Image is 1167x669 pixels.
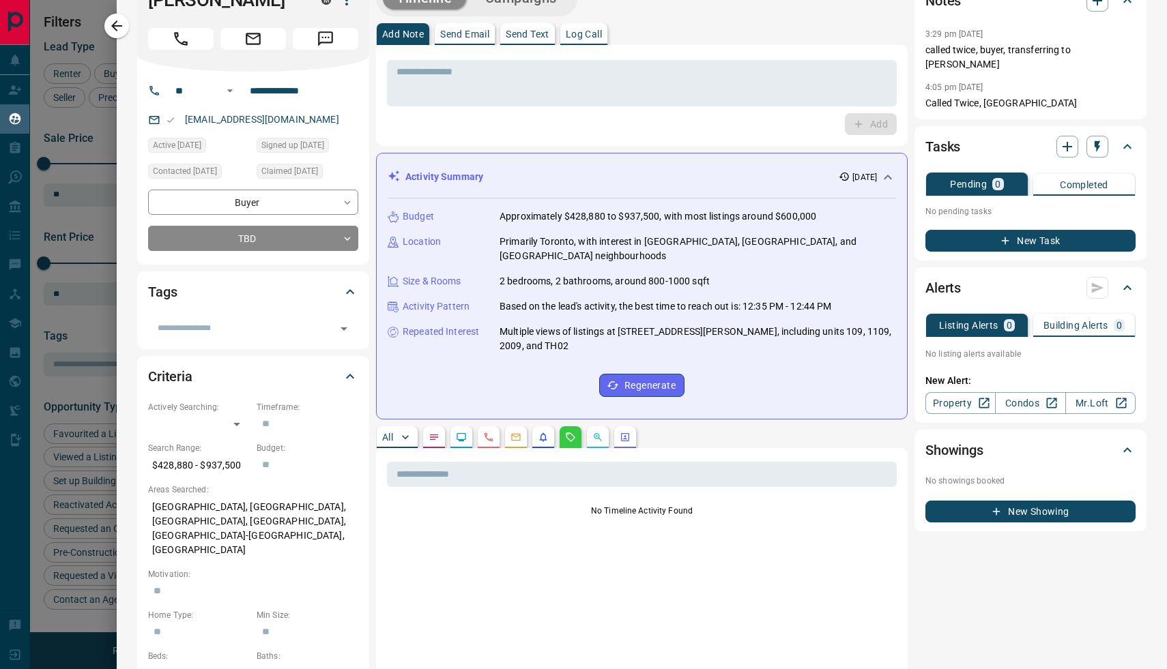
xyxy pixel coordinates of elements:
a: Mr.Loft [1065,392,1136,414]
p: Add Note [382,29,424,39]
div: Showings [925,434,1136,466]
p: No pending tasks [925,201,1136,222]
div: Alerts [925,271,1136,304]
svg: Lead Browsing Activity [456,432,467,443]
p: Size & Rooms [403,274,461,288]
p: 2 bedrooms, 2 bathrooms, around 800-1000 sqft [500,274,710,288]
p: Called Twice, [GEOGRAPHIC_DATA] [925,96,1136,110]
span: Contacted [DATE] [153,164,217,178]
div: TBD [148,226,358,251]
p: No listing alerts available [925,348,1136,360]
div: Tags [148,276,358,308]
h2: Alerts [925,277,961,299]
div: Sat Sep 13 2025 [257,164,358,183]
p: New Alert: [925,374,1136,388]
p: Activity Summary [405,170,483,184]
p: Actively Searching: [148,401,250,413]
p: 4:05 pm [DATE] [925,83,983,92]
p: Search Range: [148,442,250,454]
p: Approximately $428,880 to $937,500, with most listings around $600,000 [500,209,816,224]
button: Open [222,83,238,99]
p: Building Alerts [1043,321,1108,330]
svg: Emails [510,432,521,443]
p: Motivation: [148,568,358,580]
p: Beds: [148,650,250,662]
div: Buyer [148,190,358,215]
p: Multiple views of listings at [STREET_ADDRESS][PERSON_NAME], including units 109, 1109, 2009, and... [500,325,896,353]
p: Timeframe: [257,401,358,413]
span: Message [293,28,358,50]
p: Home Type: [148,609,250,621]
div: Activity Summary[DATE] [388,164,896,190]
button: Open [334,319,354,338]
svg: Agent Actions [620,432,631,443]
p: Based on the lead's activity, the best time to reach out is: 12:35 PM - 12:44 PM [500,299,832,314]
h2: Tasks [925,136,960,158]
p: No showings booked [925,475,1136,487]
svg: Opportunities [592,432,603,443]
p: [GEOGRAPHIC_DATA], [GEOGRAPHIC_DATA], [GEOGRAPHIC_DATA], [GEOGRAPHIC_DATA], [GEOGRAPHIC_DATA]-[GE... [148,496,358,561]
p: Location [403,235,441,249]
div: Thu Sep 11 2025 [148,164,250,183]
p: Min Size: [257,609,358,621]
p: 0 [995,179,1000,189]
p: Listing Alerts [939,321,998,330]
p: Send Email [440,29,489,39]
a: Condos [995,392,1065,414]
p: 0 [1116,321,1122,330]
svg: Email Valid [166,115,175,125]
h2: Tags [148,281,177,303]
svg: Notes [429,432,440,443]
div: Thu Sep 11 2025 [148,138,250,157]
p: 3:29 pm [DATE] [925,29,983,39]
p: Completed [1060,180,1108,190]
svg: Requests [565,432,576,443]
a: [EMAIL_ADDRESS][DOMAIN_NAME] [185,114,339,125]
span: Call [148,28,214,50]
p: 0 [1007,321,1012,330]
button: New Showing [925,501,1136,522]
svg: Listing Alerts [538,432,549,443]
p: $428,880 - $937,500 [148,454,250,477]
div: Criteria [148,360,358,393]
p: Areas Searched: [148,484,358,496]
p: Log Call [566,29,602,39]
div: Thu Sep 11 2025 [257,138,358,157]
h2: Showings [925,439,983,461]
p: Pending [950,179,987,189]
p: All [382,432,393,442]
span: Active [DATE] [153,138,201,152]
svg: Calls [483,432,494,443]
p: No Timeline Activity Found [387,505,897,517]
p: Activity Pattern [403,299,470,314]
p: Budget: [257,442,358,454]
a: Property [925,392,996,414]
div: Tasks [925,130,1136,163]
span: Email [220,28,286,50]
p: Repeated Interest [403,325,479,339]
p: Budget [403,209,434,224]
span: Claimed [DATE] [261,164,318,178]
button: Regenerate [599,374,685,397]
button: New Task [925,230,1136,252]
p: Send Text [506,29,549,39]
h2: Criteria [148,366,192,387]
p: Primarily Toronto, with interest in [GEOGRAPHIC_DATA], [GEOGRAPHIC_DATA], and [GEOGRAPHIC_DATA] n... [500,235,896,263]
p: called twice, buyer, transferring to [PERSON_NAME] [925,43,1136,72]
p: [DATE] [852,171,877,183]
span: Signed up [DATE] [261,138,324,152]
p: Baths: [257,650,358,662]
